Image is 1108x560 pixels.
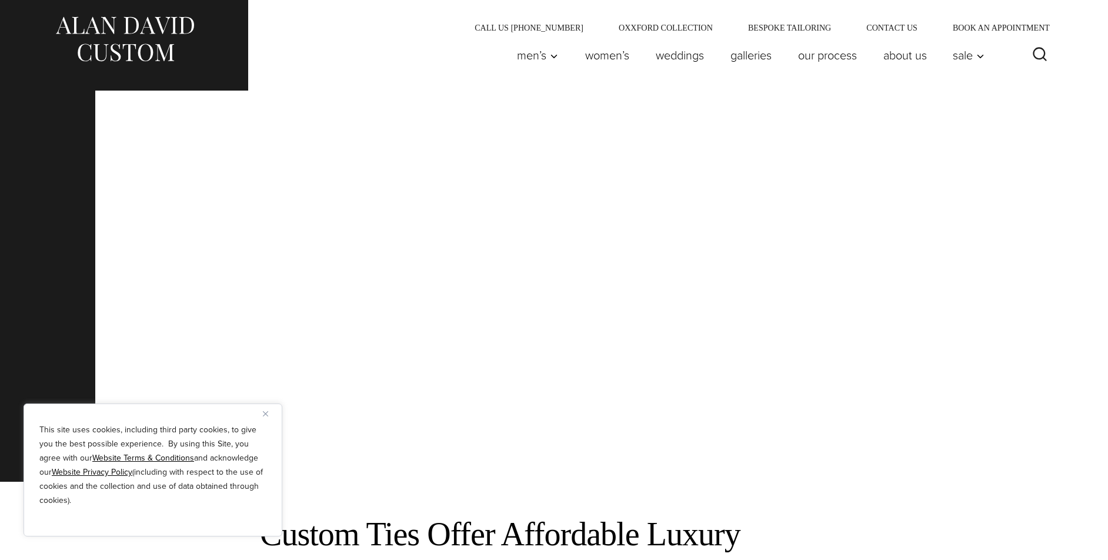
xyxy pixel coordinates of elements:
a: Website Privacy Policy [52,466,132,478]
a: About Us [870,44,940,67]
h2: Custom Ties Offer Affordable Luxury [260,514,860,554]
a: Call Us [PHONE_NUMBER] [457,24,601,32]
span: Sale [953,49,984,61]
a: Book an Appointment [935,24,1054,32]
a: Website Terms & Conditions [92,452,194,464]
nav: Secondary Navigation [457,24,1054,32]
img: Close [263,411,268,416]
a: Women’s [572,44,642,67]
a: Bespoke Tailoring [730,24,849,32]
p: This site uses cookies, including third party cookies, to give you the best possible experience. ... [39,423,266,508]
nav: Primary Navigation [504,44,991,67]
a: Contact Us [849,24,935,32]
button: View Search Form [1026,41,1054,69]
button: Close [263,406,277,421]
a: weddings [642,44,717,67]
img: Alan David Custom [54,13,195,65]
a: Galleries [717,44,785,67]
a: Our Process [785,44,870,67]
a: Oxxford Collection [601,24,730,32]
span: Men’s [517,49,558,61]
